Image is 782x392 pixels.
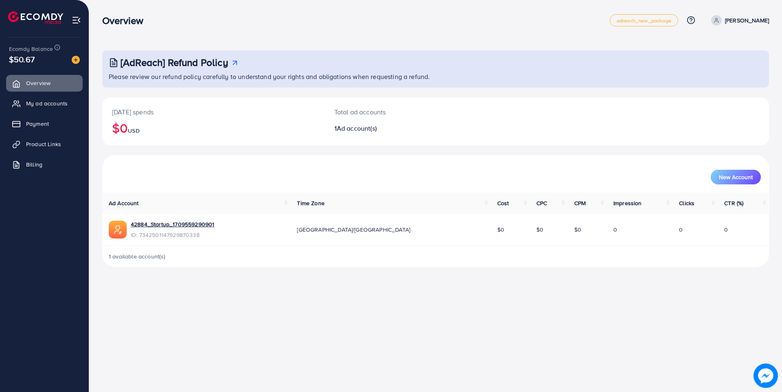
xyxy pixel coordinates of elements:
[497,226,504,234] span: $0
[26,99,68,107] span: My ad accounts
[26,120,49,128] span: Payment
[536,199,547,207] span: CPC
[334,125,481,132] h2: 1
[109,72,764,81] p: Please review our refund policy carefully to understand your rights and obligations when requesti...
[26,140,61,148] span: Product Links
[109,199,139,207] span: Ad Account
[8,11,63,24] img: logo
[610,14,678,26] a: adreach_new_package
[574,199,586,207] span: CPM
[26,160,42,169] span: Billing
[753,364,778,388] img: image
[613,226,617,234] span: 0
[109,252,166,261] span: 1 available account(s)
[131,231,214,239] span: ID: 7342501147929870338
[711,170,761,184] button: New Account
[613,199,642,207] span: Impression
[708,15,769,26] a: [PERSON_NAME]
[26,79,51,87] span: Overview
[724,226,728,234] span: 0
[131,220,214,228] a: 42884_Startup_1709559290901
[725,15,769,25] p: [PERSON_NAME]
[497,199,509,207] span: Cost
[719,174,753,180] span: New Account
[121,57,228,68] h3: [AdReach] Refund Policy
[679,199,694,207] span: Clicks
[128,127,139,135] span: USD
[6,156,83,173] a: Billing
[337,124,377,133] span: Ad account(s)
[574,226,581,234] span: $0
[679,226,683,234] span: 0
[6,75,83,91] a: Overview
[536,226,543,234] span: $0
[9,53,35,65] span: $50.67
[72,56,80,64] img: image
[9,45,53,53] span: Ecomdy Balance
[112,107,315,117] p: [DATE] spends
[6,136,83,152] a: Product Links
[6,116,83,132] a: Payment
[297,199,324,207] span: Time Zone
[297,226,410,234] span: [GEOGRAPHIC_DATA]/[GEOGRAPHIC_DATA]
[109,221,127,239] img: ic-ads-acc.e4c84228.svg
[6,95,83,112] a: My ad accounts
[617,18,671,23] span: adreach_new_package
[724,199,743,207] span: CTR (%)
[102,15,150,26] h3: Overview
[112,120,315,136] h2: $0
[334,107,481,117] p: Total ad accounts
[72,15,81,25] img: menu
